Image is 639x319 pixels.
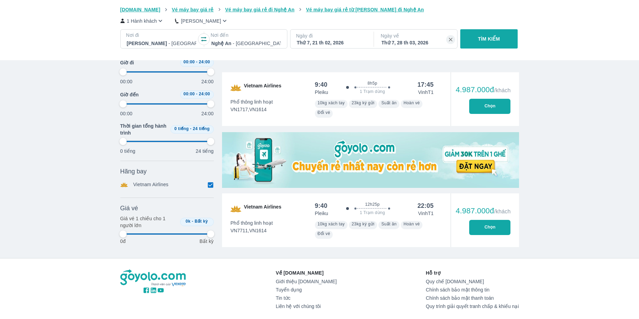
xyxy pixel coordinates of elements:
[127,18,157,24] p: 1 Hành khách
[244,82,282,93] span: Vietnam Airlines
[120,17,164,24] button: 1 Hành khách
[225,7,295,12] span: Vé máy bay giá rẻ đi Nghệ An
[196,60,197,64] span: -
[120,123,168,136] span: Thời gian tổng hành trình
[211,32,282,39] p: Nơi đến
[199,92,210,96] span: 24:00
[426,304,519,309] a: Quy trình giải quyết tranh chấp & khiếu nại
[469,99,510,114] button: Chọn
[120,110,133,117] p: 00:00
[199,60,210,64] span: 24:00
[196,148,213,155] p: 24 tiếng
[231,98,273,105] span: Phổ thông linh hoạt
[230,82,241,93] img: VN
[181,18,221,24] p: [PERSON_NAME]
[469,220,510,235] button: Chọn
[352,222,374,226] span: 23kg ký gửi
[196,92,197,96] span: -
[426,295,519,301] a: Chính sách bảo mật thanh toán
[417,202,433,210] div: 22:05
[315,202,328,210] div: 9:40
[193,126,210,131] span: 24 tiếng
[276,295,337,301] a: Tin tức
[276,279,337,284] a: Giới thiệu [DOMAIN_NAME]
[418,210,433,217] p: Vinh T1
[352,100,374,105] span: 23kg ký gửi
[184,60,195,64] span: 00:00
[315,210,328,217] p: Pleiku
[120,204,138,212] span: Giá vé
[120,238,126,245] p: 0đ
[297,39,366,46] div: Thứ 7, 21 th 02, 2026
[381,222,397,226] span: Suất ăn
[318,231,330,236] span: Đổi vé
[494,209,510,214] span: /khách
[120,91,139,98] span: Giờ đến
[365,202,379,207] span: 12h25p
[494,87,510,93] span: /khách
[426,287,519,293] a: Chính sách bảo mật thông tin
[318,100,345,105] span: 10kg xách tay
[381,100,397,105] span: Suất ăn
[306,7,424,12] span: Vé máy bay giá rẻ từ [PERSON_NAME] đi Nghệ An
[404,222,420,226] span: Hoàn vé
[315,89,328,96] p: Pleiku
[404,100,420,105] span: Hoàn vé
[175,17,228,24] button: [PERSON_NAME]
[231,227,273,234] span: VN7711,VN1614
[126,32,197,39] p: Nơi đi
[315,81,328,89] div: 9:40
[417,81,433,89] div: 17:45
[174,126,189,131] span: 0 tiếng
[184,92,195,96] span: 00:00
[318,222,345,226] span: 10kg xách tay
[120,6,519,13] nav: breadcrumb
[418,89,433,96] p: Vinh T1
[318,110,330,115] span: Đổi vé
[478,35,500,42] p: TÌM KIẾM
[382,39,451,46] div: Thứ 7, 28 th 03, 2026
[133,181,169,189] p: Vietnam Airlines
[222,132,519,188] img: media-0
[192,219,193,224] span: -
[244,203,282,214] span: Vietnam Airlines
[460,29,518,49] button: TÌM KIẾM
[190,126,191,131] span: -
[120,167,147,176] span: Hãng bay
[120,59,134,66] span: Giờ đi
[201,78,214,85] p: 24:00
[199,238,213,245] p: Bất kỳ
[120,215,177,229] p: Giá vé 1 chiều cho 1 người lớn
[276,287,337,293] a: Tuyển dụng
[381,32,452,39] p: Ngày về
[120,148,135,155] p: 0 tiếng
[296,32,367,39] p: Ngày đi
[231,106,273,113] span: VN1717,VN1614
[367,81,377,86] span: 8h5p
[120,78,133,85] p: 00:00
[172,7,214,12] span: Vé máy bay giá rẻ
[186,219,190,224] span: 0k
[201,110,214,117] p: 24:00
[456,207,511,215] div: 4.987.000đ
[195,219,208,224] span: Bất kỳ
[276,269,337,276] p: Về [DOMAIN_NAME]
[230,203,241,214] img: VN
[426,279,519,284] a: Quy chế [DOMAIN_NAME]
[231,220,273,226] span: Phổ thông linh hoạt
[120,7,161,12] span: [DOMAIN_NAME]
[276,304,337,309] a: Liên hệ với chúng tôi
[456,86,511,94] div: 4.987.000đ
[426,269,519,276] p: Hỗ trợ
[120,269,187,287] img: logo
